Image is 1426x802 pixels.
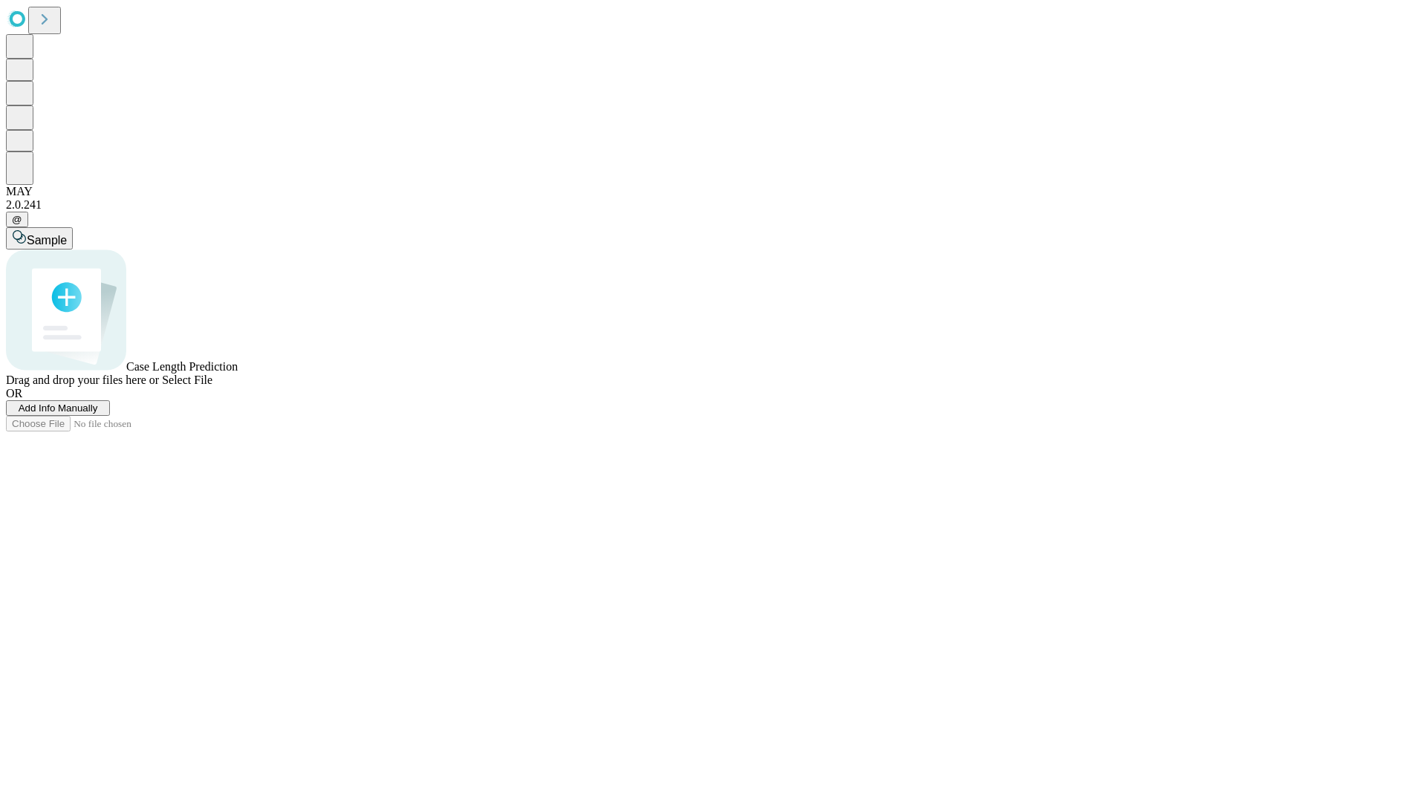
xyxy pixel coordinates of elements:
span: Case Length Prediction [126,360,238,373]
button: Sample [6,227,73,250]
span: Drag and drop your files here or [6,374,159,386]
span: @ [12,214,22,225]
span: Sample [27,234,67,247]
div: 2.0.241 [6,198,1420,212]
div: MAY [6,185,1420,198]
button: @ [6,212,28,227]
span: Select File [162,374,212,386]
span: Add Info Manually [19,402,98,414]
span: OR [6,387,22,400]
button: Add Info Manually [6,400,110,416]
